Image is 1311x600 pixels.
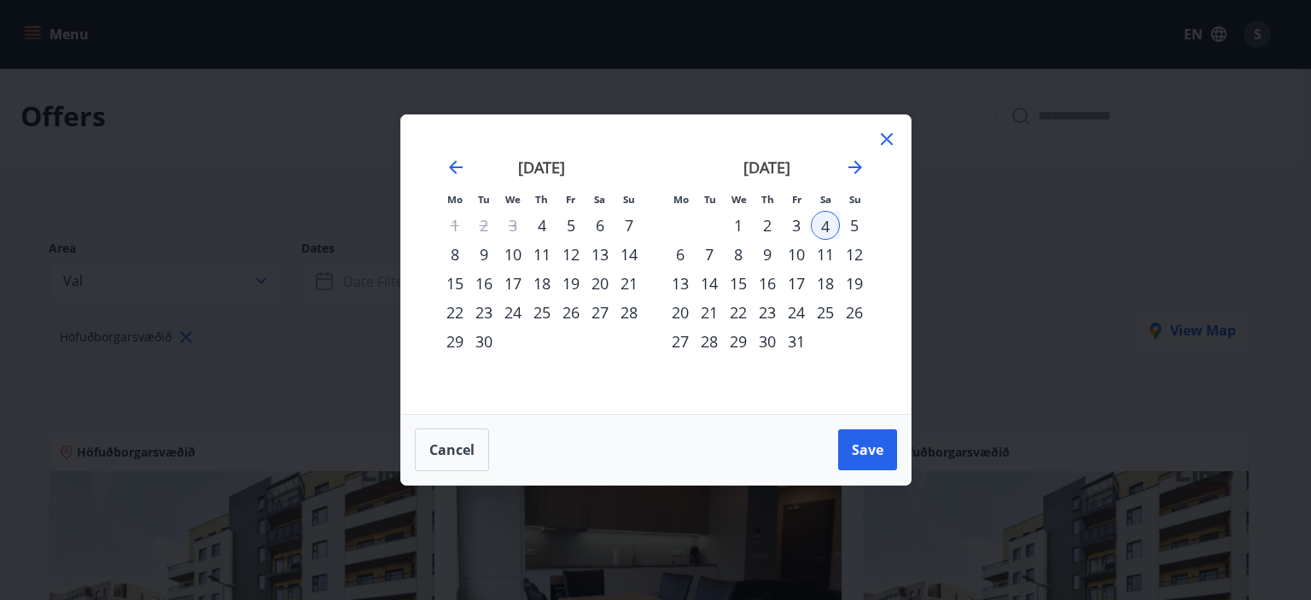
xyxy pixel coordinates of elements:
[469,298,498,327] div: 23
[586,211,615,240] td: Choose Saturday, September 6, 2025 as your check-out date. It’s available.
[840,211,869,240] td: Choose Sunday, October 5, 2025 as your check-out date. It’s available.
[615,211,644,240] td: Choose Sunday, September 7, 2025 as your check-out date. It’s available.
[527,269,556,298] td: Choose Thursday, September 18, 2025 as your check-out date. It’s available.
[695,269,724,298] div: 14
[811,298,840,327] div: 25
[695,298,724,327] td: Choose Tuesday, October 21, 2025 as your check-out date. It’s available.
[586,211,615,240] div: 6
[469,327,498,356] td: Choose Tuesday, September 30, 2025 as your check-out date. It’s available.
[586,269,615,298] td: Choose Saturday, September 20, 2025 as your check-out date. It’s available.
[556,298,586,327] div: 26
[469,327,498,356] div: 30
[440,269,469,298] div: 15
[666,298,695,327] td: Choose Monday, October 20, 2025 as your check-out date. It’s available.
[840,240,869,269] td: Choose Sunday, October 12, 2025 as your check-out date. It’s available.
[469,298,498,327] td: Choose Tuesday, September 23, 2025 as your check-out date. It’s available.
[782,240,811,269] td: Choose Friday, October 10, 2025 as your check-out date. It’s available.
[498,240,527,269] td: Choose Wednesday, September 10, 2025 as your check-out date. It’s available.
[527,211,556,240] div: 4
[566,193,575,206] small: Fr
[724,327,753,356] td: Choose Wednesday, October 29, 2025 as your check-out date. It’s available.
[440,327,469,356] td: Choose Monday, September 29, 2025 as your check-out date. It’s available.
[469,240,498,269] td: Choose Tuesday, September 9, 2025 as your check-out date. It’s available.
[753,211,782,240] div: 2
[753,240,782,269] td: Choose Thursday, October 9, 2025 as your check-out date. It’s available.
[724,269,753,298] div: 15
[440,327,469,356] div: 29
[446,157,466,178] div: Move backward to switch to the previous month.
[753,269,782,298] td: Choose Thursday, October 16, 2025 as your check-out date. It’s available.
[594,193,605,206] small: Sa
[753,327,782,356] td: Choose Thursday, October 30, 2025 as your check-out date. It’s available.
[792,193,801,206] small: Fr
[695,327,724,356] div: 28
[666,298,695,327] div: 20
[498,211,527,240] td: Not available. Wednesday, September 3, 2025
[666,269,695,298] td: Choose Monday, October 13, 2025 as your check-out date. It’s available.
[556,240,586,269] div: 12
[469,269,498,298] div: 16
[782,327,811,356] td: Choose Friday, October 31, 2025 as your check-out date. It’s available.
[761,193,774,206] small: Th
[469,240,498,269] div: 9
[753,298,782,327] td: Choose Thursday, October 23, 2025 as your check-out date. It’s available.
[469,211,498,240] td: Not available. Tuesday, September 2, 2025
[724,327,753,356] div: 29
[724,211,753,240] div: 1
[782,240,811,269] div: 10
[666,269,695,298] div: 13
[440,269,469,298] td: Choose Monday, September 15, 2025 as your check-out date. It’s available.
[695,269,724,298] td: Choose Tuesday, October 14, 2025 as your check-out date. It’s available.
[505,193,521,206] small: We
[724,298,753,327] td: Choose Wednesday, October 22, 2025 as your check-out date. It’s available.
[724,240,753,269] td: Choose Wednesday, October 8, 2025 as your check-out date. It’s available.
[840,269,869,298] div: 19
[695,327,724,356] td: Choose Tuesday, October 28, 2025 as your check-out date. It’s available.
[586,298,615,327] td: Choose Saturday, September 27, 2025 as your check-out date. It’s available.
[811,240,840,269] div: 11
[845,157,865,178] div: Move forward to switch to the next month.
[753,298,782,327] div: 23
[615,269,644,298] td: Choose Sunday, September 21, 2025 as your check-out date. It’s available.
[666,240,695,269] td: Choose Monday, October 6, 2025 as your check-out date. It’s available.
[704,193,716,206] small: Tu
[440,298,469,327] td: Choose Monday, September 22, 2025 as your check-out date. It’s available.
[840,298,869,327] div: 26
[556,269,586,298] div: 19
[429,440,475,459] span: Cancel
[811,269,840,298] div: 18
[518,157,565,178] strong: [DATE]
[753,327,782,356] div: 30
[615,269,644,298] div: 21
[782,211,811,240] div: 3
[615,298,644,327] div: 28
[556,298,586,327] td: Choose Friday, September 26, 2025 as your check-out date. It’s available.
[695,240,724,269] td: Choose Tuesday, October 7, 2025 as your check-out date. It’s available.
[673,193,689,206] small: Mo
[527,298,556,327] div: 25
[743,157,790,178] strong: [DATE]
[498,269,527,298] div: 17
[527,240,556,269] div: 11
[753,211,782,240] td: Choose Thursday, October 2, 2025 as your check-out date. It’s available.
[527,269,556,298] div: 18
[556,240,586,269] td: Choose Friday, September 12, 2025 as your check-out date. It’s available.
[852,440,883,459] span: Save
[615,211,644,240] div: 7
[782,298,811,327] div: 24
[556,211,586,240] td: Choose Friday, September 5, 2025 as your check-out date. It’s available.
[586,240,615,269] td: Choose Saturday, September 13, 2025 as your check-out date. It’s available.
[498,298,527,327] td: Choose Wednesday, September 24, 2025 as your check-out date. It’s available.
[440,240,469,269] div: 8
[478,193,490,206] small: Tu
[782,269,811,298] td: Choose Friday, October 17, 2025 as your check-out date. It’s available.
[782,298,811,327] td: Choose Friday, October 24, 2025 as your check-out date. It’s available.
[811,240,840,269] td: Choose Saturday, October 11, 2025 as your check-out date. It’s available.
[586,298,615,327] div: 27
[498,240,527,269] div: 10
[849,193,861,206] small: Su
[666,327,695,356] div: 27
[498,298,527,327] div: 24
[447,193,463,206] small: Mo
[782,269,811,298] div: 17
